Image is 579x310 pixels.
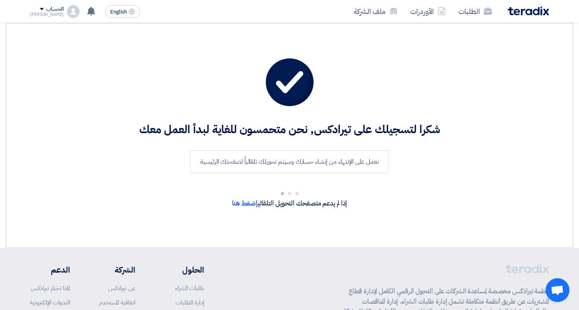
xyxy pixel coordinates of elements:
a: إضغط هنا [232,198,258,208]
a: لماذا تختار تيرادكس [31,284,70,293]
a: Open chat [546,278,569,302]
span: English [110,9,127,15]
li: الشركة [94,264,135,276]
a: الندوات الإلكترونية [30,298,70,307]
li: الحلول [159,264,204,276]
a: الطلبات [452,2,498,21]
img: Teradix logo [508,6,549,15]
img: profile_test.png [67,5,80,18]
h2: شكرا لتسجيلك على تيرادكس, نحن متحمسون للغاية لبدأ العمل معك [40,122,539,138]
a: عن تيرادكس [108,284,135,293]
a: طلبات الشراء [175,284,204,293]
a: إدارة الطلبات [175,298,204,307]
div: الحساب [46,6,63,13]
a: الأوردرات [404,2,452,21]
button: English [105,5,140,18]
li: الدعم [30,264,70,276]
div: نعمل على الإنتهاء من إنشاء حسابك وسيتم تحويلك تلقائياً لصفحتك الرئيسية [190,150,388,173]
p: إذا لم يدعم متصفحك التحويل التلقائي [40,198,539,209]
div: [PERSON_NAME] [30,12,64,17]
img: tick.svg [266,58,314,106]
a: اتفاقية المستخدم [99,298,135,307]
a: ملف الشركة [347,2,404,21]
